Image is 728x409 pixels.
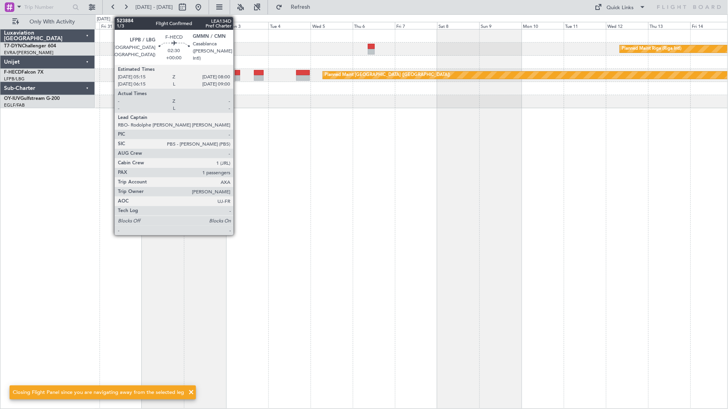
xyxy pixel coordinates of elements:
[4,76,25,82] a: LFPB/LBG
[272,1,320,14] button: Refresh
[21,19,84,25] span: Only With Activity
[4,50,53,56] a: EVRA/[PERSON_NAME]
[4,44,22,49] span: T7-DYN
[24,1,70,13] input: Trip Number
[648,22,691,29] div: Thu 13
[325,69,450,81] div: Planned Maint [GEOGRAPHIC_DATA] ([GEOGRAPHIC_DATA])
[13,389,184,397] div: Closing Flight Panel since you are navigating away from the selected leg
[4,70,22,75] span: F-HECD
[564,22,606,29] div: Tue 11
[143,16,157,23] div: [DATE]
[142,22,184,29] div: Sat 1
[479,22,522,29] div: Sun 9
[226,22,268,29] div: Mon 3
[9,16,86,28] button: Only With Activity
[353,22,395,29] div: Thu 6
[97,16,110,23] div: [DATE]
[4,96,20,101] span: OY-IUV
[4,44,56,49] a: T7-DYNChallenger 604
[607,4,634,12] div: Quick Links
[606,22,648,29] div: Wed 12
[622,43,682,55] div: Planned Maint Riga (Riga Intl)
[4,102,25,108] a: EGLF/FAB
[4,96,60,101] a: OY-IUVGulfstream G-200
[4,70,43,75] a: F-HECDFalcon 7X
[437,22,479,29] div: Sat 8
[522,22,564,29] div: Mon 10
[268,22,311,29] div: Tue 4
[100,22,142,29] div: Fri 31
[135,4,173,11] span: [DATE] - [DATE]
[184,22,226,29] div: Sun 2
[284,4,317,10] span: Refresh
[591,1,650,14] button: Quick Links
[395,22,437,29] div: Fri 7
[311,22,353,29] div: Wed 5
